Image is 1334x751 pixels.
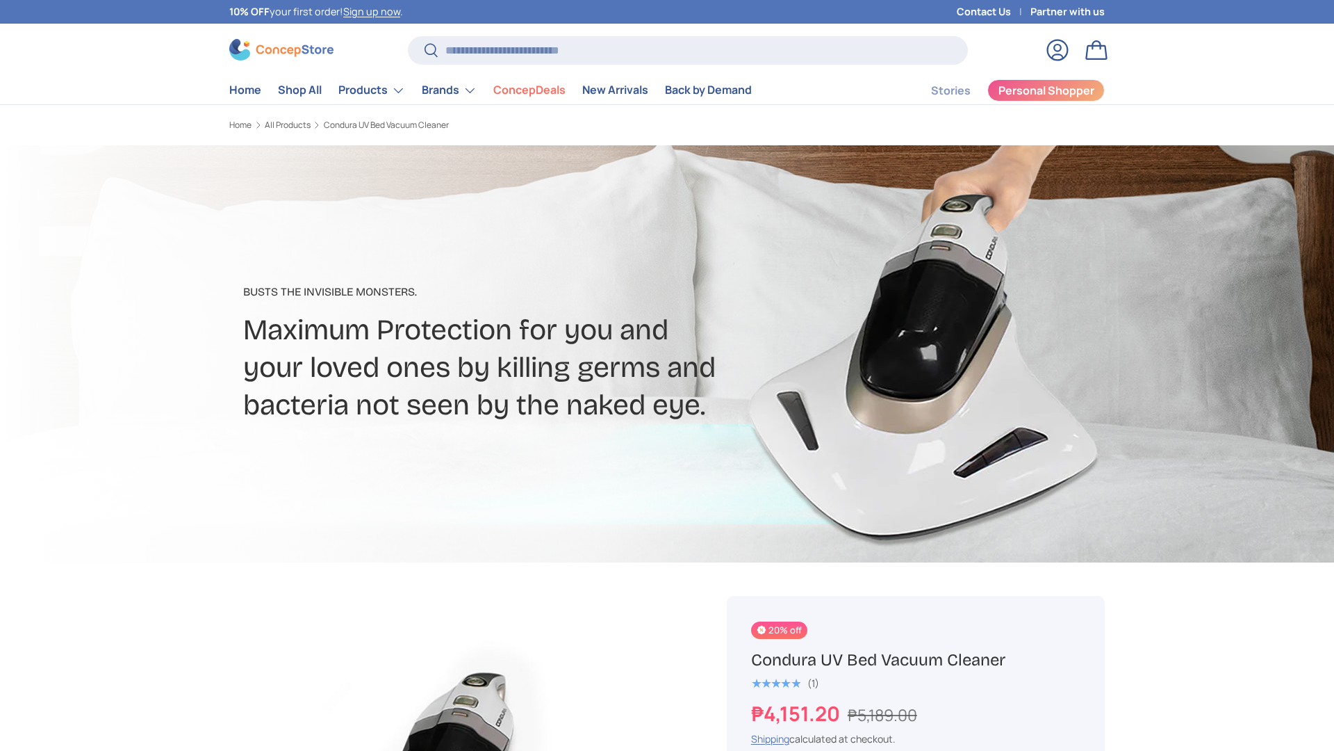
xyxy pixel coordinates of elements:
[751,677,800,690] div: 5.0 out of 5.0 stars
[751,622,807,639] span: 20% off
[422,76,477,104] a: Brands
[493,76,566,104] a: ConcepDeals
[807,678,819,688] div: (1)
[898,76,1105,104] nav: Secondary
[243,284,777,300] p: Busts The Invisible Monsters​.
[848,704,917,726] s: ₱5,189.00
[751,732,789,745] a: Shipping
[243,312,777,424] h2: Maximum Protection for you and your loved ones by killing germs and bacteria not seen by the nake...
[751,675,819,690] a: 5.0 out of 5.0 stars (1)
[265,121,311,129] a: All Products
[338,76,405,104] a: Products
[987,79,1105,102] a: Personal Shopper
[330,76,413,104] summary: Products
[931,77,971,104] a: Stories
[957,4,1030,19] a: Contact Us
[751,732,1080,746] div: calculated at checkout.
[229,76,261,104] a: Home
[751,677,800,691] span: ★★★★★
[229,121,252,129] a: Home
[998,85,1094,96] span: Personal Shopper
[278,76,322,104] a: Shop All
[229,4,403,19] p: your first order! .
[229,76,752,104] nav: Primary
[751,649,1080,671] h1: Condura UV Bed Vacuum Cleaner
[343,5,400,18] a: Sign up now
[229,5,270,18] strong: 10% OFF
[229,119,693,131] nav: Breadcrumbs
[665,76,752,104] a: Back by Demand
[1030,4,1105,19] a: Partner with us
[582,76,648,104] a: New Arrivals
[324,121,449,129] a: Condura UV Bed Vacuum Cleaner
[413,76,485,104] summary: Brands
[751,700,843,727] strong: ₱4,151.20
[229,39,333,60] img: ConcepStore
